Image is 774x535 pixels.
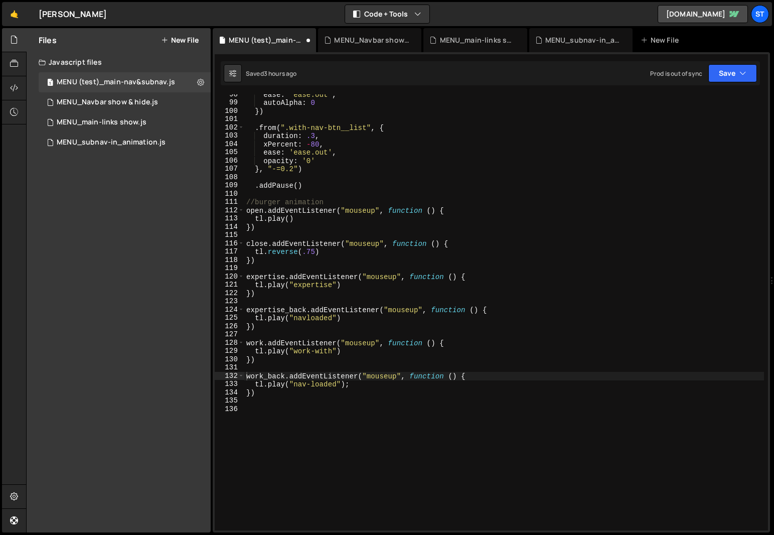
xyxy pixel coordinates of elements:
div: MENU_main-links show.js [57,118,146,127]
div: 100 [215,107,244,115]
div: MENU_Navbar show & hide.js [334,35,409,45]
div: 124 [215,306,244,314]
div: 136 [215,405,244,414]
div: MENU (test)_main-nav&subnav.js [39,72,211,92]
div: 130 [215,355,244,364]
button: Save [708,64,757,82]
div: 120 [215,273,244,281]
div: MENU_main-links show.js [440,35,515,45]
div: 129 [215,347,244,355]
div: 134 [215,388,244,397]
div: 114 [215,223,244,231]
div: MENU_main-links show.js [39,112,211,132]
div: 132 [215,372,244,380]
a: [DOMAIN_NAME] [658,5,748,23]
a: 🤙 [2,2,27,26]
div: 111 [215,198,244,206]
div: MENU_subnav-in_animation.js [545,35,621,45]
div: [PERSON_NAME] [39,8,107,20]
div: 135 [215,396,244,405]
h2: Files [39,35,57,46]
div: MENU (test)_main-nav&subnav.js [57,78,175,87]
div: 112 [215,206,244,215]
div: 131 [215,363,244,372]
div: 118 [215,256,244,264]
div: 3 hours ago [264,69,297,78]
div: 110 [215,190,244,198]
div: 107 [215,165,244,173]
div: 123 [215,297,244,306]
div: 115 [215,231,244,239]
div: 109 [215,181,244,190]
div: 119 [215,264,244,273]
div: New File [641,35,683,45]
div: Prod is out of sync [650,69,702,78]
div: 127 [215,330,244,339]
div: Javascript files [27,52,211,72]
div: 103 [215,131,244,140]
div: 102 [215,123,244,132]
div: 99 [215,98,244,107]
div: MENU (test)_main-nav&subnav.js [229,35,304,45]
div: 126 [215,322,244,331]
div: 104 [215,140,244,149]
span: 1 [47,79,53,87]
div: 116 [215,239,244,248]
div: 128 [215,339,244,347]
div: 108 [215,173,244,182]
div: MENU_Navbar show & hide.js [57,98,158,107]
div: 105 [215,148,244,157]
div: 98 [215,90,244,99]
div: 122 [215,289,244,298]
div: MENU_subnav-in_animation.js [39,132,211,153]
div: MENU_Navbar show & hide.js [39,92,211,112]
button: New File [161,36,199,44]
div: 101 [215,115,244,123]
div: 113 [215,214,244,223]
div: 117 [215,247,244,256]
a: St [751,5,769,23]
div: MENU_subnav-in_animation.js [57,138,166,147]
div: 133 [215,380,244,388]
div: Saved [246,69,297,78]
button: Code + Tools [345,5,429,23]
div: 125 [215,314,244,322]
div: 106 [215,157,244,165]
div: 121 [215,281,244,289]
